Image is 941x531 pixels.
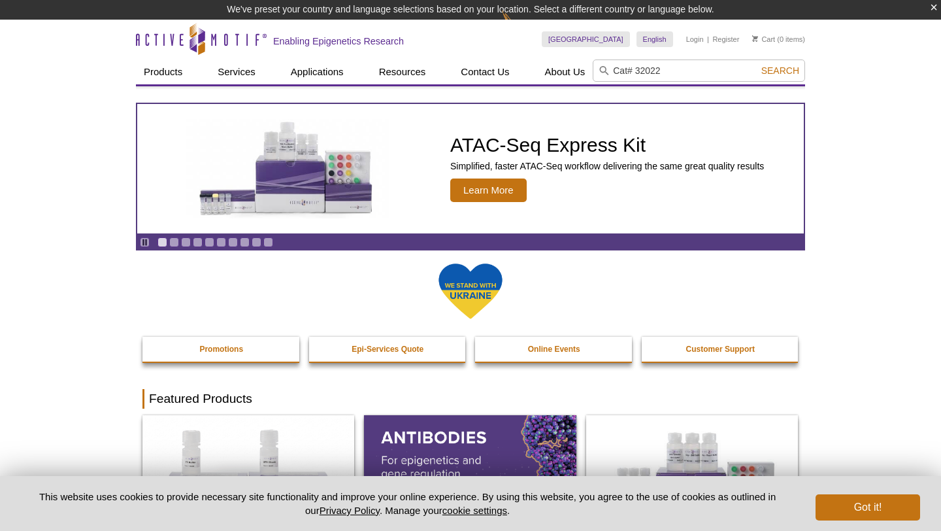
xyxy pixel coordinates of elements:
[199,345,243,354] strong: Promotions
[137,104,804,233] a: ATAC-Seq Express Kit ATAC-Seq Express Kit Simplified, faster ATAC-Seq workflow delivering the sam...
[752,35,775,44] a: Cart
[309,337,467,362] a: Epi-Services Quote
[593,60,805,82] input: Keyword, Cat. No.
[757,65,803,77] button: Search
[320,505,380,516] a: Privacy Policy
[352,345,423,354] strong: Epi-Services Quote
[283,60,352,84] a: Applications
[169,237,179,247] a: Go to slide 2
[453,60,517,84] a: Contact Us
[752,31,805,47] li: (0 items)
[228,237,238,247] a: Go to slide 7
[140,237,150,247] a: Toggle autoplay
[450,179,527,202] span: Learn More
[686,35,704,44] a: Login
[210,60,263,84] a: Services
[205,237,214,247] a: Go to slide 5
[273,35,404,47] h2: Enabling Epigenetics Research
[450,160,764,172] p: Simplified, faster ATAC-Seq workflow delivering the same great quality results
[475,337,633,362] a: Online Events
[752,35,758,42] img: Your Cart
[157,237,167,247] a: Go to slide 1
[136,60,190,84] a: Products
[537,60,593,84] a: About Us
[240,237,250,247] a: Go to slide 8
[438,262,503,320] img: We Stand With Ukraine
[761,65,799,76] span: Search
[193,237,203,247] a: Go to slide 4
[142,389,799,409] h2: Featured Products
[686,345,755,354] strong: Customer Support
[712,35,739,44] a: Register
[371,60,434,84] a: Resources
[636,31,673,47] a: English
[642,337,800,362] a: Customer Support
[542,31,630,47] a: [GEOGRAPHIC_DATA]
[21,490,794,517] p: This website uses cookies to provide necessary site functionality and improve your online experie...
[216,237,226,247] a: Go to slide 6
[450,135,764,155] h2: ATAC-Seq Express Kit
[707,31,709,47] li: |
[137,104,804,233] article: ATAC-Seq Express Kit
[528,345,580,354] strong: Online Events
[502,10,537,41] img: Change Here
[180,119,395,218] img: ATAC-Seq Express Kit
[263,237,273,247] a: Go to slide 10
[252,237,261,247] a: Go to slide 9
[181,237,191,247] a: Go to slide 3
[142,337,301,362] a: Promotions
[816,494,920,521] button: Got it!
[442,505,507,516] button: cookie settings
